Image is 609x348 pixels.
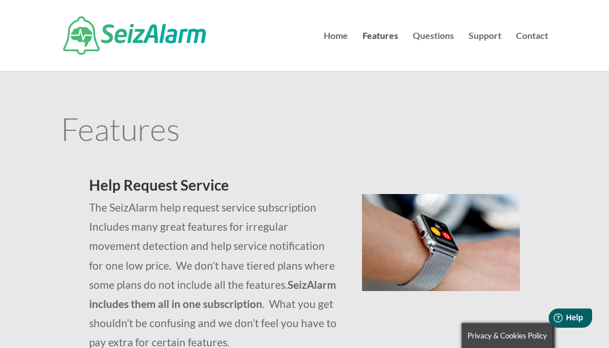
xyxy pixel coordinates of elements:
[61,113,548,150] h1: Features
[63,16,206,55] img: SeizAlarm
[413,32,454,71] a: Questions
[467,331,547,340] span: Privacy & Cookies Policy
[509,304,597,336] iframe: Help widget launcher
[324,32,348,71] a: Home
[362,194,520,291] img: seizalarm-on-wrist
[469,32,501,71] a: Support
[516,32,548,71] a: Contact
[89,178,338,198] h2: Help Request Service
[363,32,398,71] a: Features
